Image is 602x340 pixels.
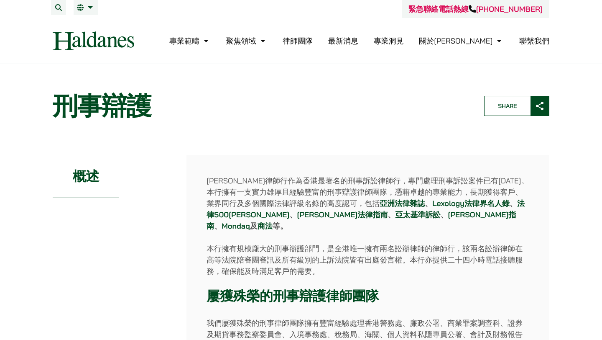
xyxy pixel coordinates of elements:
[484,96,549,116] button: Share
[419,36,504,46] a: 關於何敦
[53,91,470,121] h1: 刑事辯護
[380,198,425,208] a: 亞洲法律雜誌
[374,36,404,46] a: 專業洞見
[297,210,388,219] a: [PERSON_NAME]法律指南
[258,221,273,231] a: 商法
[283,36,313,46] a: 律師團隊
[207,198,525,219] a: 法律500[PERSON_NAME]
[169,36,211,46] a: 專業範疇
[408,4,543,14] a: 緊急聯絡電話熱線[PHONE_NUMBER]
[328,36,358,46] a: 最新消息
[226,36,268,46] a: 聚焦領域
[207,288,529,304] h3: 屢獲殊榮的刑事辯護律師團隊
[77,4,95,11] a: 繁
[395,210,440,219] a: 亞太基準訴訟
[222,221,250,231] a: Mondaq
[485,96,531,116] span: Share
[207,198,525,231] strong: 、 、 、 、 、 、 及 等。
[207,210,516,231] a: [PERSON_NAME]指南
[207,175,529,232] p: [PERSON_NAME]律師行作為香港最著名的刑事訴訟律師行，專門處理刑事訴訟案件已有[DATE]。本行擁有一支實力雄厚且經驗豐富的刑事辯護律師團隊，憑藉卓越的專業能力，長期獲得客戶、業界同行...
[519,36,549,46] a: 聯繫我們
[53,31,134,50] img: Logo of Haldanes
[432,198,510,208] a: Lexology法律界名人錄
[207,243,529,277] p: 本行擁有規模龐大的刑事辯護部門，是全港唯一擁有兩名訟辯律師的律師行，該兩名訟辯律師在高等法院陪審團審訊及所有級別的上訴法院皆有出庭發言權。本行亦提供二十四小時電話接聽服務，確保能及時滿足客戶的需要。
[53,155,119,198] h2: 概述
